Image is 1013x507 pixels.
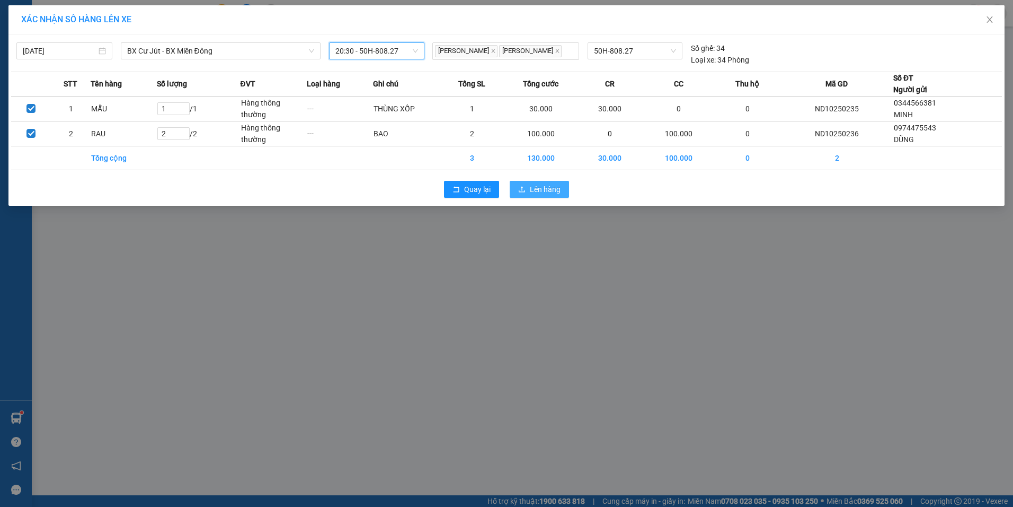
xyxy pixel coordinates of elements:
[505,121,577,146] td: 100.000
[674,78,683,90] span: CC
[985,15,994,24] span: close
[21,14,131,24] span: XÁC NHẬN SỐ HÀNG LÊN XE
[308,48,315,54] span: down
[307,78,340,90] span: Loại hàng
[435,45,497,57] span: [PERSON_NAME]
[894,135,914,144] span: DŨNG
[307,97,373,121] td: ---
[36,74,77,86] span: PV [PERSON_NAME]
[373,78,398,90] span: Ghi chú
[518,186,526,194] span: upload
[715,146,781,170] td: 0
[157,121,241,146] td: / 2
[439,97,505,121] td: 1
[307,121,373,146] td: ---
[373,121,439,146] td: BAO
[555,48,560,54] span: close
[241,97,307,121] td: Hàng thông thường
[781,146,894,170] td: 2
[691,42,715,54] span: Số ghế:
[464,183,491,195] span: Quay lại
[523,78,558,90] span: Tổng cước
[64,78,77,90] span: STT
[643,97,715,121] td: 0
[28,17,86,57] strong: CÔNG TY TNHH [GEOGRAPHIC_DATA] 214 QL13 - P.26 - Q.BÌNH THẠNH - TP HCM 1900888606
[643,146,715,170] td: 100.000
[23,45,96,57] input: 11/10/2025
[157,97,241,121] td: / 1
[444,181,499,198] button: rollbackQuay lại
[643,121,715,146] td: 100.000
[510,181,569,198] button: uploadLên hàng
[157,78,187,90] span: Số lượng
[241,78,255,90] span: ĐVT
[106,40,149,48] span: ND10250236
[101,48,149,56] span: 18:28:48 [DATE]
[499,45,562,57] span: [PERSON_NAME]
[691,54,716,66] span: Loại xe:
[530,183,561,195] span: Lên hàng
[735,78,759,90] span: Thu hộ
[91,146,157,170] td: Tổng cộng
[577,146,643,170] td: 30.000
[691,42,725,54] div: 34
[605,78,615,90] span: CR
[894,99,936,107] span: 0344566381
[577,97,643,121] td: 30.000
[691,54,749,66] div: 34 Phòng
[781,121,894,146] td: ND10250236
[335,43,419,59] span: 20:30 - 50H-808.27
[975,5,1005,35] button: Close
[781,97,894,121] td: ND10250235
[51,121,91,146] td: 2
[894,124,936,132] span: 0974475543
[91,97,157,121] td: MẪU
[241,121,307,146] td: Hàng thông thường
[894,110,913,119] span: MINH
[505,97,577,121] td: 30.000
[893,72,927,95] div: Số ĐT Người gửi
[439,121,505,146] td: 2
[715,97,781,121] td: 0
[825,78,848,90] span: Mã GD
[11,24,24,50] img: logo
[452,186,460,194] span: rollback
[458,78,485,90] span: Tổng SL
[715,121,781,146] td: 0
[37,64,123,72] strong: BIÊN NHẬN GỬI HÀNG HOÁ
[81,74,98,89] span: Nơi nhận:
[51,97,91,121] td: 1
[91,121,157,146] td: RAU
[577,121,643,146] td: 0
[91,78,122,90] span: Tên hàng
[439,146,505,170] td: 3
[127,43,314,59] span: BX Cư Jút - BX Miền Đông
[11,74,22,89] span: Nơi gửi:
[373,97,439,121] td: THÙNG XỐP
[505,146,577,170] td: 130.000
[594,43,676,59] span: 50H-808.27
[491,48,496,54] span: close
